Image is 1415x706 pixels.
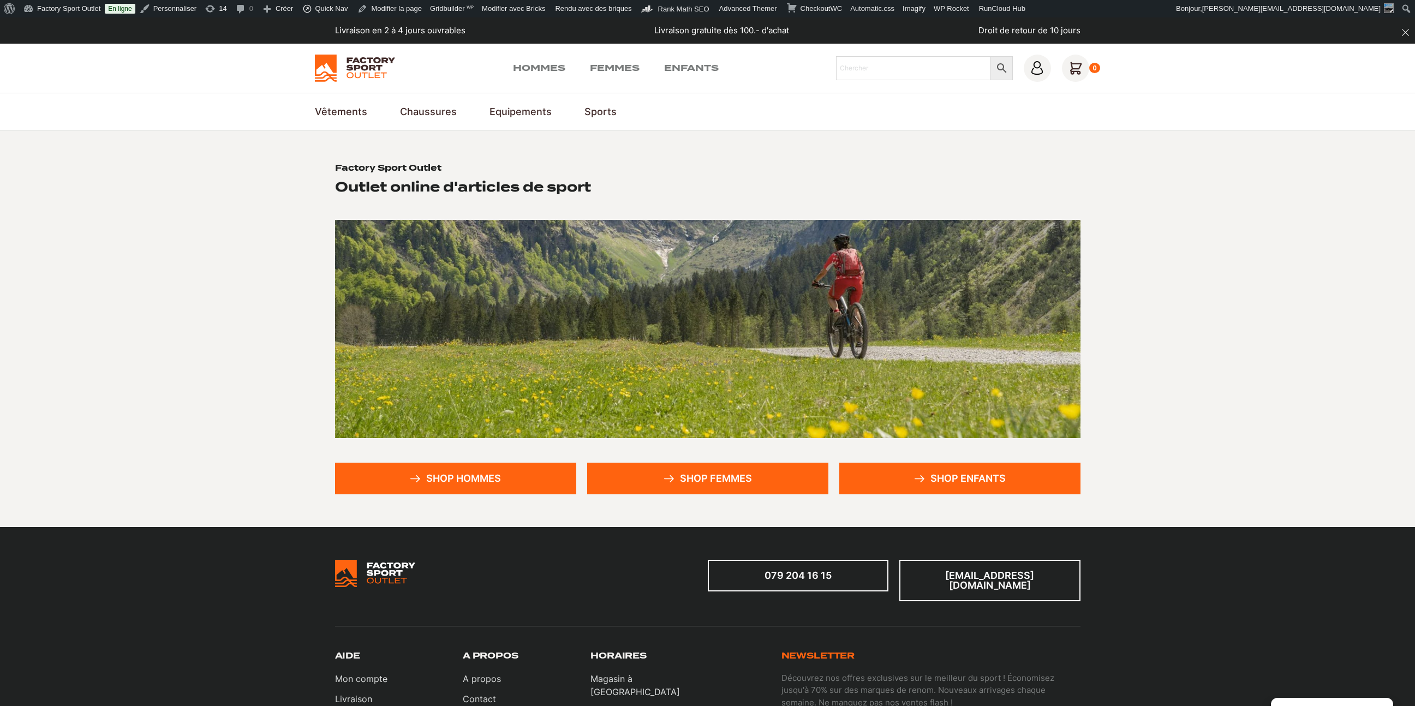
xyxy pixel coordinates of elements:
button: dismiss [1396,23,1415,42]
p: Droit de retour de 10 jours [978,25,1080,37]
a: Shop femmes [587,463,828,494]
div: 0 [1089,63,1101,74]
a: Hommes [513,62,565,75]
span: [PERSON_NAME][EMAIL_ADDRESS][DOMAIN_NAME] [1202,4,1381,13]
p: Magasin à [GEOGRAPHIC_DATA] [590,672,707,698]
h3: Aide [335,651,360,662]
a: [EMAIL_ADDRESS][DOMAIN_NAME] [899,560,1080,601]
a: 079 204 16 15 [708,560,889,591]
span: Rank Math SEO [658,5,709,13]
a: Shop hommes [335,463,576,494]
a: Livraison [335,692,387,705]
input: Chercher [836,56,990,80]
h2: Outlet online d'articles de sport [335,178,591,195]
a: En ligne [105,4,135,14]
a: Mon compte [335,672,387,685]
a: Shop enfants [839,463,1080,494]
a: Femmes [590,62,640,75]
a: Vêtements [315,104,367,119]
h3: A propos [463,651,518,662]
a: Chaussures [400,104,457,119]
a: Contact [463,692,501,705]
p: Livraison gratuite dès 100.- d'achat [654,25,789,37]
a: A propos [463,672,501,685]
a: Enfants [664,62,719,75]
img: Bricks Woocommerce Starter [335,560,415,587]
a: Equipements [489,104,552,119]
a: Sports [584,104,617,119]
h3: Horaires [590,651,647,662]
img: Factory Sport Outlet [315,55,395,82]
h1: Factory Sport Outlet [335,163,441,174]
p: Livraison en 2 à 4 jours ouvrables [335,25,465,37]
h3: Newsletter [781,651,855,662]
